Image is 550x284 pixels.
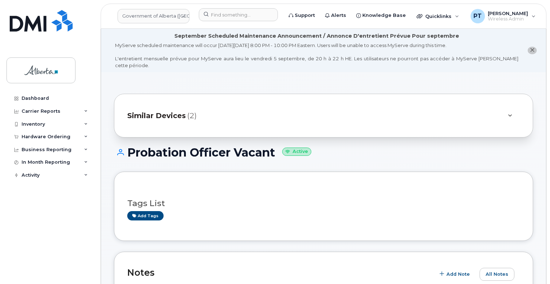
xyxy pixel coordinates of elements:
span: All Notes [486,271,508,278]
h2: Notes [127,267,431,278]
span: (2) [187,111,197,121]
button: close notification [528,47,537,54]
div: September Scheduled Maintenance Announcement / Annonce D'entretient Prévue Pour septembre [174,32,459,40]
button: All Notes [480,268,514,281]
small: Active [282,148,311,156]
button: Add Note [435,268,476,281]
div: MyServe scheduled maintenance will occur [DATE][DATE] 8:00 PM - 10:00 PM Eastern. Users will be u... [115,42,518,69]
a: Add tags [127,211,164,220]
span: Similar Devices [127,111,186,121]
h3: Tags List [127,199,520,208]
h1: Probation Officer Vacant [114,146,533,159]
span: Add Note [446,271,470,278]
